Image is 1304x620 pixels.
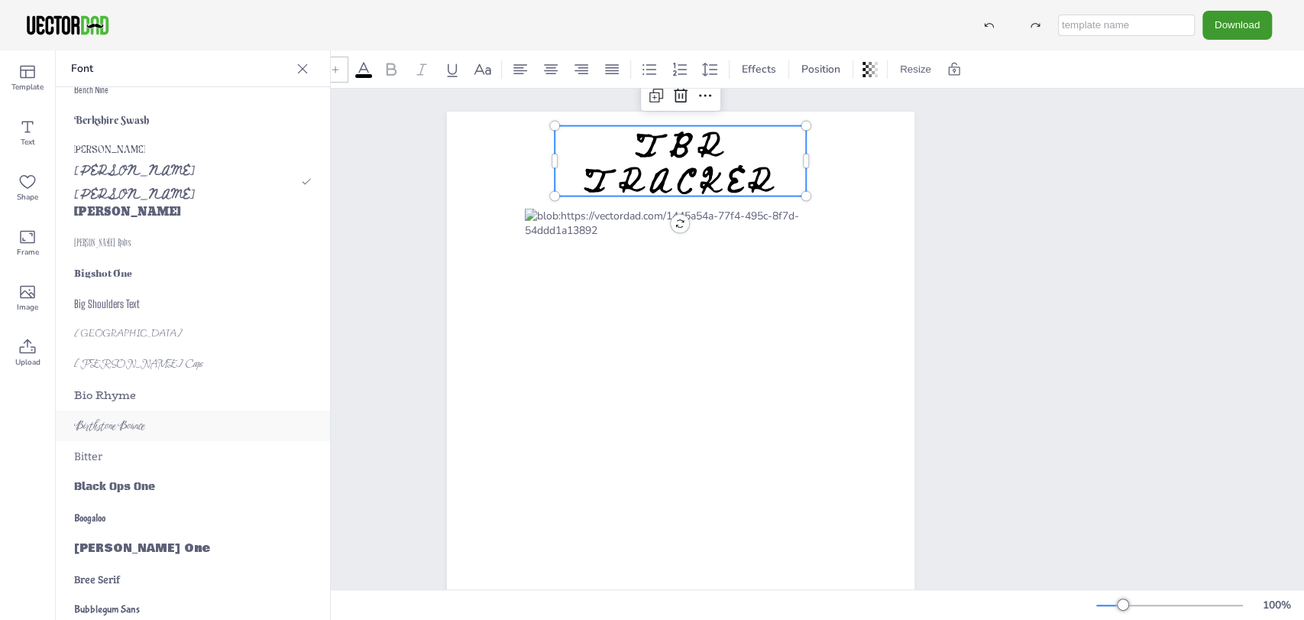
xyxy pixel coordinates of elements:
[17,191,38,203] span: Shape
[894,57,937,82] button: Resize
[739,62,779,76] span: Effects
[74,511,105,524] span: Boogaloo
[74,144,145,157] span: [PERSON_NAME]
[74,387,136,404] span: Bio Rhyme
[1058,15,1195,36] input: template name
[71,50,290,87] p: Font
[74,157,301,205] span: [PERSON_NAME] [PERSON_NAME]
[74,419,145,433] span: Birthstone Bounce
[74,268,132,279] span: Bigshot One
[24,14,111,37] img: VectorDad-1.png
[15,356,40,368] span: Upload
[17,246,39,258] span: Frame
[74,572,120,586] span: Bree Serif
[74,236,131,249] span: [PERSON_NAME] Rules
[74,603,140,615] span: Bubblegum Sans
[74,358,202,372] span: [PERSON_NAME] Caps
[74,297,140,310] span: Big Shoulders Text
[74,327,183,341] span: [GEOGRAPHIC_DATA]
[74,540,210,557] span: [PERSON_NAME] One
[11,81,44,93] span: Template
[74,480,155,494] span: Black Ops One
[21,136,35,148] span: Text
[583,115,778,207] span: TBR TRACKER
[74,203,180,220] span: [PERSON_NAME]
[74,83,108,97] span: Bench Nine
[74,450,102,463] span: Bitter
[798,62,843,76] span: Position
[1258,598,1295,612] div: 100 %
[17,301,38,313] span: Image
[1202,11,1272,39] button: Download
[74,113,149,127] span: Berkshire Swash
